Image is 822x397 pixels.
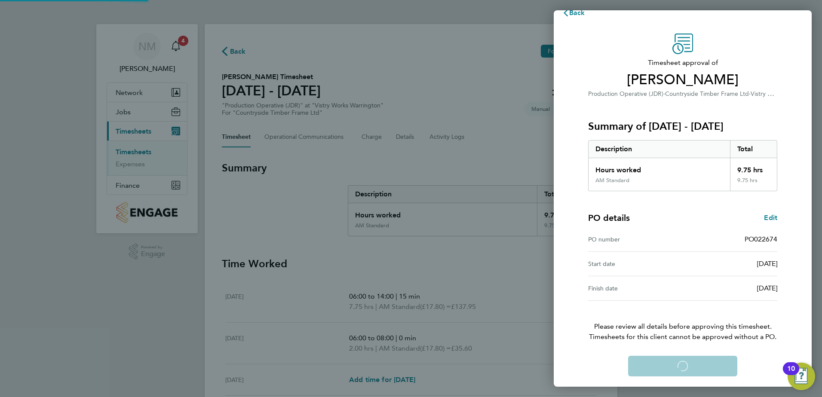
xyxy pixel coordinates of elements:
div: 9.75 hrs [730,158,777,177]
span: Timesheet approval of [588,58,777,68]
div: [DATE] [683,259,777,269]
div: Description [589,140,730,158]
span: Back [569,9,585,17]
div: AM Standard [595,177,629,184]
div: Total [730,140,777,158]
button: Open Resource Center, 10 new notifications [788,363,815,390]
div: 9.75 hrs [730,177,777,191]
h3: Summary of [DATE] - [DATE] [588,119,777,133]
span: PO022674 [745,235,777,243]
span: Timesheets for this client cannot be approved without a PO. [578,332,788,342]
span: Production Operative (JDR) [588,90,663,98]
div: Hours worked [589,158,730,177]
span: · [749,90,751,98]
div: PO number [588,234,683,244]
span: Edit [764,214,777,222]
div: Summary of 22 - 28 Sep 2025 [588,140,777,191]
p: Please review all details before approving this timesheet. [578,301,788,342]
span: [PERSON_NAME] [588,71,777,89]
div: [DATE] [683,283,777,293]
div: 10 [787,369,795,380]
a: Edit [764,213,777,223]
button: Back [554,4,594,21]
div: Finish date [588,283,683,293]
h4: PO details [588,212,630,224]
span: Countryside Timber Frame Ltd [665,90,749,98]
div: Start date [588,259,683,269]
span: · [663,90,665,98]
